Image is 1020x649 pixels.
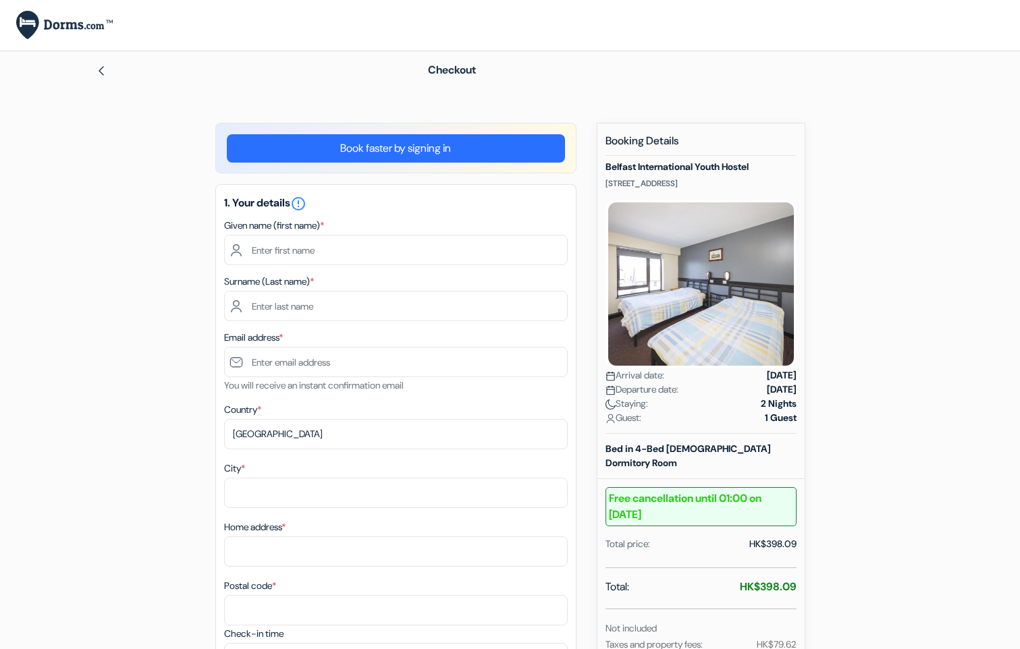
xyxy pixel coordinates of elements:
[227,134,565,163] a: Book faster by signing in
[224,461,245,476] label: City
[224,379,404,391] small: You will receive an instant confirmation email
[606,622,657,634] small: Not included
[606,385,616,395] img: calendar.svg
[606,178,797,189] p: [STREET_ADDRESS]
[606,397,648,411] span: Staying:
[606,134,797,156] h5: Booking Details
[224,347,568,377] input: Enter email address
[16,11,113,40] img: Dorms.com
[749,537,797,551] div: HK$398.09
[224,235,568,265] input: Enter first name
[606,399,616,410] img: moon.svg
[765,411,797,425] strong: 1 Guest
[767,383,797,397] strong: [DATE]
[290,196,306,212] i: error_outline
[428,63,476,77] span: Checkout
[606,487,797,526] b: Free cancellation until 01:00 on [DATE]
[606,371,616,381] img: calendar.svg
[96,65,107,76] img: left_arrow.svg
[761,397,797,411] strong: 2 Nights
[740,580,797,594] strong: HK$398.09
[224,579,276,593] label: Postal code
[606,383,678,397] span: Departure date:
[606,368,664,383] span: Arrival date:
[224,331,283,345] label: Email address
[224,403,261,417] label: Country
[290,196,306,210] a: error_outline
[606,411,641,425] span: Guest:
[224,520,286,534] label: Home address
[606,443,771,469] b: Bed in 4-Bed [DEMOGRAPHIC_DATA] Dormitory Room
[224,275,314,289] label: Surname (Last name)
[606,537,650,551] div: Total price:
[224,627,284,641] label: Check-in time
[606,161,797,173] h5: Belfast International Youth Hostel
[224,196,568,212] h5: 1. Your details
[224,219,324,233] label: Given name (first name)
[224,291,568,321] input: Enter last name
[606,579,629,595] span: Total:
[767,368,797,383] strong: [DATE]
[606,414,616,424] img: user_icon.svg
